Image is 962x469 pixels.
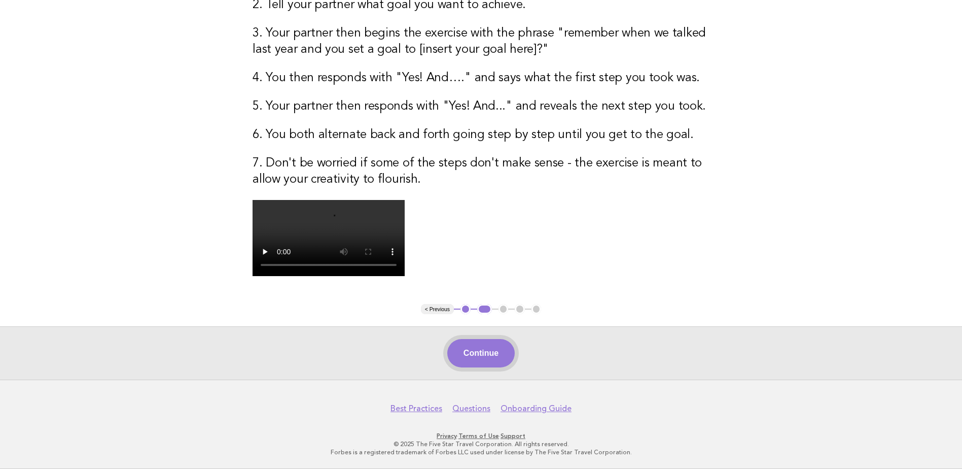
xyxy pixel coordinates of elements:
[253,70,709,86] h3: 4. You then responds with "Yes! And…." and says what the first step you took was.
[171,448,792,456] p: Forbes is a registered trademark of Forbes LLC used under license by The Five Star Travel Corpora...
[253,127,709,143] h3: 6. You both alternate back and forth going step by step until you get to the goal.
[390,404,442,414] a: Best Practices
[452,404,490,414] a: Questions
[458,432,499,440] a: Terms of Use
[253,155,709,188] h3: 7. Don't be worried if some of the steps don't make sense - the exercise is meant to allow your c...
[447,339,515,367] button: Continue
[501,432,525,440] a: Support
[460,304,471,314] button: 1
[477,304,492,314] button: 2
[253,25,709,58] h3: 3. Your partner then begins the exercise with the phrase "remember when we talked last year and y...
[171,440,792,448] p: © 2025 The Five Star Travel Corporation. All rights reserved.
[171,432,792,440] p: · ·
[437,432,457,440] a: Privacy
[501,404,572,414] a: Onboarding Guide
[421,304,454,314] button: < Previous
[253,98,709,115] h3: 5. Your partner then responds with "Yes! And..." and reveals the next step you took.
